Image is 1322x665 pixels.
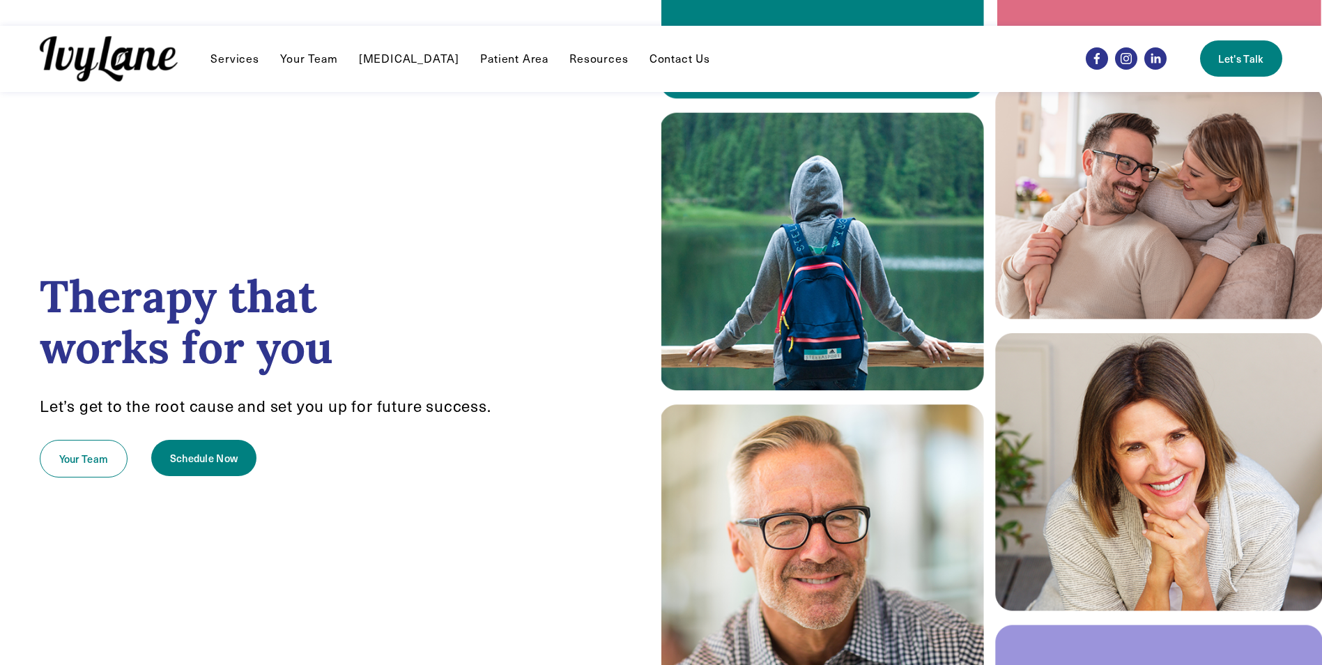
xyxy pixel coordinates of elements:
a: Your Team [280,50,337,67]
a: folder dropdown [569,50,628,67]
a: folder dropdown [210,50,259,67]
span: Let’s get to the root cause and set you up for future success. [40,395,491,416]
a: Instagram [1115,47,1137,70]
strong: Therapy that works for you [40,268,333,376]
a: Schedule Now [151,440,256,476]
a: Your Team [40,440,128,477]
span: Services [210,52,259,66]
span: Resources [569,52,628,66]
a: LinkedIn [1144,47,1167,70]
a: [MEDICAL_DATA] [359,50,459,67]
a: Let's Talk [1200,40,1282,77]
a: Facebook [1086,47,1108,70]
img: Ivy Lane Counseling &mdash; Therapy that works for you [40,36,178,82]
a: Contact Us [650,50,710,67]
a: Patient Area [480,50,548,67]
